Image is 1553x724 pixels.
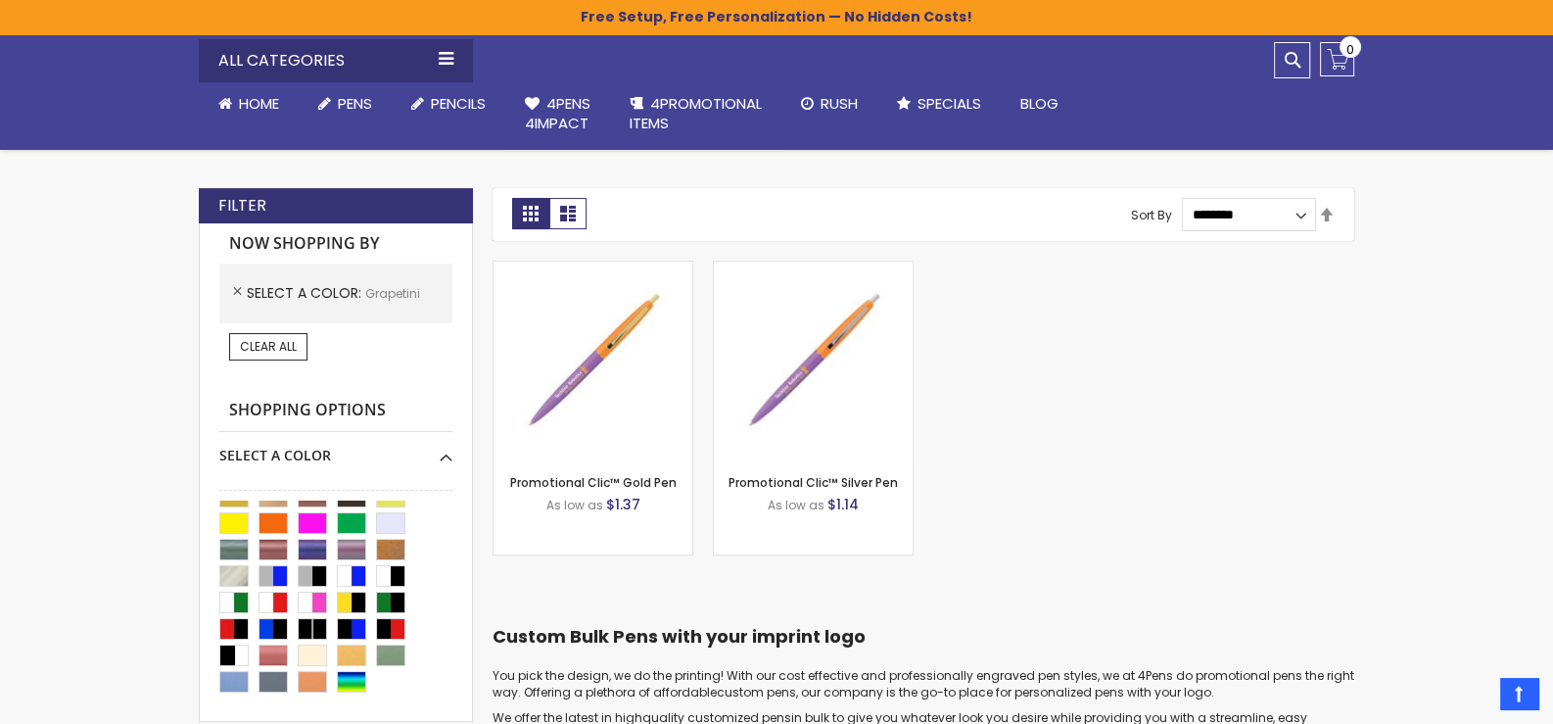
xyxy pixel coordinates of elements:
span: Select A Color [247,283,365,303]
a: Promotional Clic™ Gold Pen-Grapetini [494,261,692,277]
span: Pencils [431,93,486,114]
span: Rush [821,93,858,114]
span: As low as [768,497,824,513]
a: Pencils [392,82,505,125]
strong: Custom Bulk Pens with your imprint logo [493,624,866,649]
label: Sort By [1131,206,1172,222]
a: Rush [781,82,877,125]
a: Home [199,82,299,125]
span: 4Pens 4impact [525,93,590,133]
strong: Grid [512,198,549,229]
a: Clear All [229,333,307,361]
a: Blog [1001,82,1078,125]
a: 4PROMOTIONALITEMS [610,82,781,146]
div: All Categories [199,39,473,82]
span: Grapetini [365,285,420,302]
strong: Shopping Options [219,390,452,432]
span: $1.37 [606,495,640,514]
span: $1.14 [827,495,859,514]
a: Top [1500,678,1538,709]
strong: Filter [218,195,266,217]
span: Home [239,93,279,114]
a: custom pens [717,684,796,700]
img: Promotional Clic™ Silver Pen-Grapetini [714,259,913,462]
span: Blog [1020,93,1059,114]
p: You pick the design, we do the printing! With our cost effective and professionally engraved pen ... [493,668,1354,700]
a: Promotional Clic™ Silver Pen [729,474,898,491]
a: Pens [299,82,392,125]
div: Select A Color [219,432,452,465]
span: As low as [546,497,603,513]
strong: Now Shopping by [219,223,452,265]
a: Promotional Clic™ Silver Pen-Grapetini [714,261,913,277]
a: 0 [1320,42,1354,76]
span: Clear All [240,338,297,355]
a: 4Pens4impact [505,82,610,146]
span: Specials [918,93,981,114]
img: Promotional Clic™ Gold Pen-Grapetini [494,262,692,460]
span: 4PROMOTIONAL ITEMS [630,93,762,133]
span: 0 [1346,40,1354,59]
span: Pens [338,93,372,114]
a: Promotional Clic™ Gold Pen [510,474,677,491]
a: Specials [877,82,1001,125]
